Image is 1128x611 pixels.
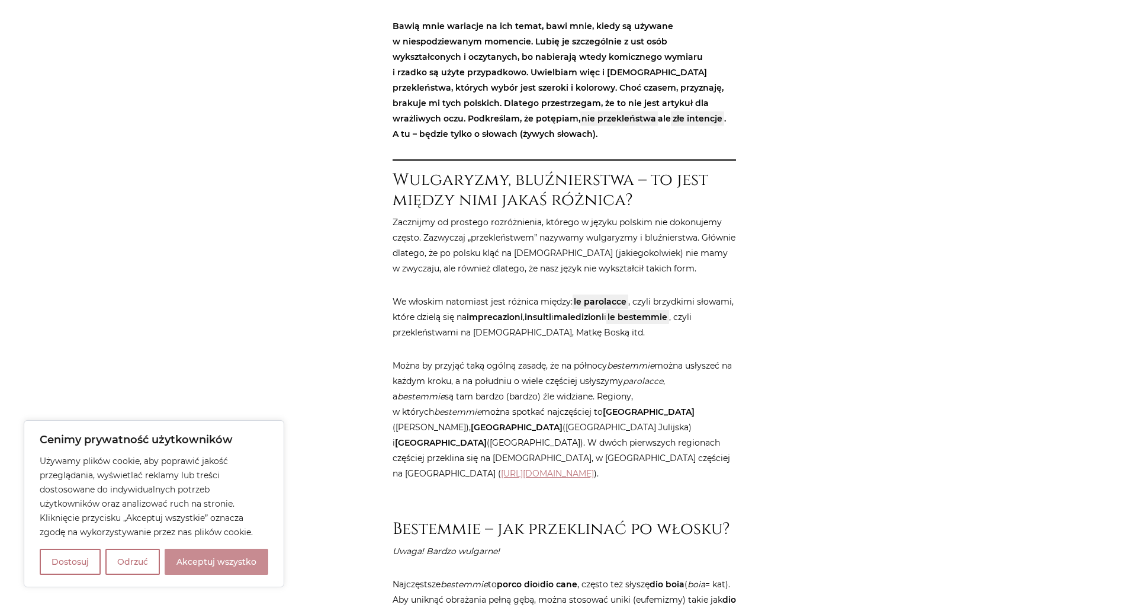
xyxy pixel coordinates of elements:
[540,579,577,590] strong: dio cane
[393,499,736,539] h2: Bestemmie – jak przeklinać po włosku?
[603,407,695,417] strong: [GEOGRAPHIC_DATA]
[687,579,705,590] em: boia
[497,579,538,590] strong: porco dio
[393,294,736,340] p: We włoskim natomiast jest różnica między: , czyli brzydkimi słowami, które dzielą się na , i i , ...
[393,546,500,556] em: Uwaga! Bardzo wulgarne!
[467,312,523,322] strong: imprecazioni
[393,358,736,481] p: Można by przyjąć taką ogólną zasadę, że na północy można usłyszeć na każdym kroku, a na południu ...
[165,549,268,575] button: Akceptuj wszystko
[40,549,101,575] button: Dostosuj
[40,433,268,447] p: Cenimy prywatność użytkowników
[671,111,724,126] mark: złe intencje
[40,454,268,539] p: Używamy plików cookie, aby poprawić jakość przeglądania, wyświetlać reklamy lub treści dostosowan...
[105,549,160,575] button: Odrzuć
[395,437,487,448] strong: [GEOGRAPHIC_DATA]
[607,360,654,371] em: bestemmie
[393,170,736,210] h2: Wulgaryzmy, bluźnierstwa – to jest między nimi jakaś różnica?
[501,468,594,479] a: [URL][DOMAIN_NAME]
[393,21,726,139] strong: Bawią mnie wariacje na ich temat, bawi mnie, kiedy są używane w niespodziewanym momencie. Lubię j...
[608,312,667,322] strong: le bestemmie
[471,422,563,433] strong: [GEOGRAPHIC_DATA]
[580,111,658,126] mark: nie przekleństwa
[397,391,445,402] em: bestemmie
[434,407,481,417] em: bestemmie
[554,312,604,322] strong: maledizioni
[650,579,684,590] strong: dio boia
[525,312,551,322] strong: insulti
[441,579,488,590] em: bestemmie
[393,215,736,276] p: Zacznijmy od prostego rozróżnienia, którego w języku polskim nie dokonujemy często. Zazwyczaj „pr...
[574,296,626,307] strong: le parolacce
[623,376,663,386] em: parolacce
